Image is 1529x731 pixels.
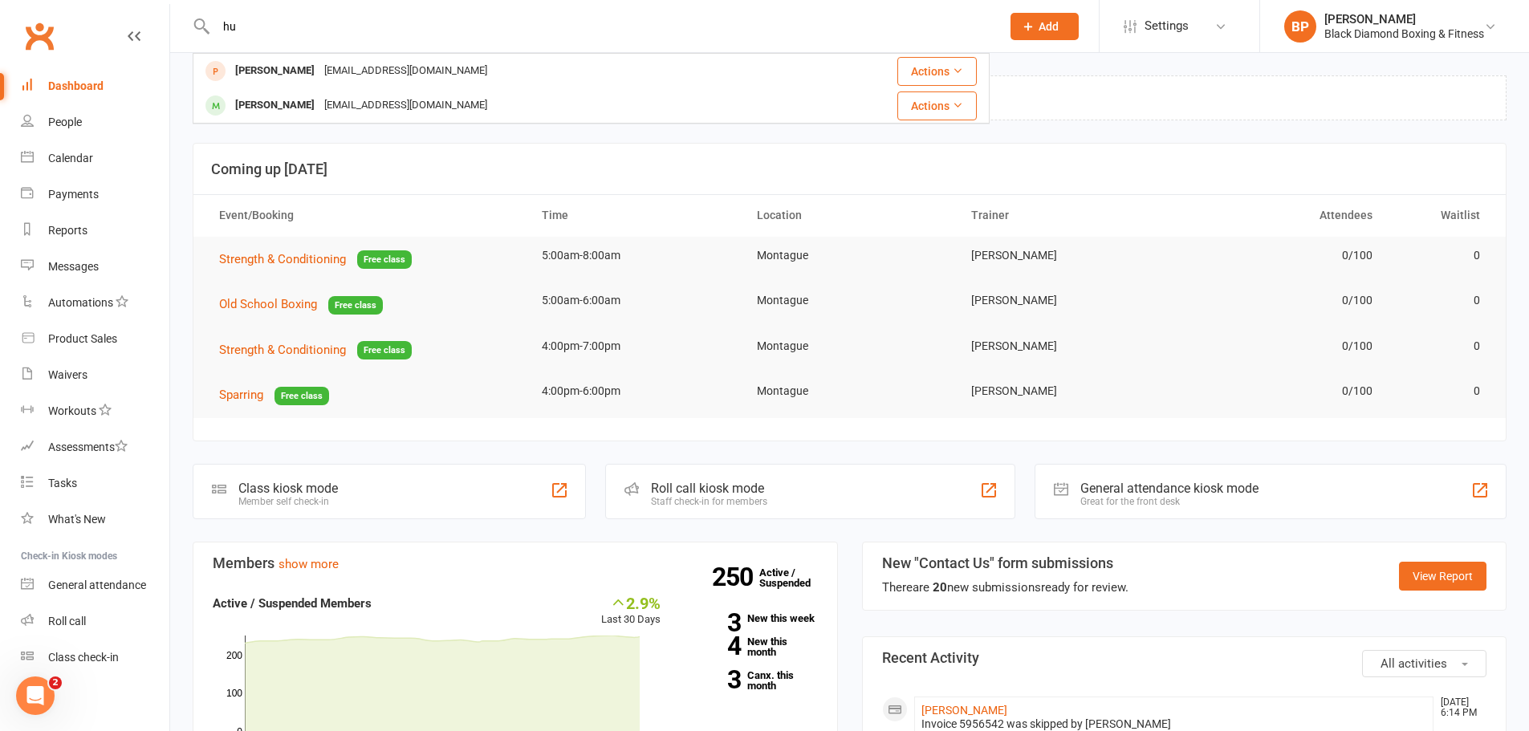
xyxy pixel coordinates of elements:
th: Waitlist [1387,195,1494,236]
div: [EMAIL_ADDRESS][DOMAIN_NAME] [319,59,492,83]
strong: 20 [933,580,947,595]
div: Invoice 5956542 was skipped by [PERSON_NAME] [921,717,1427,731]
td: 0 [1387,237,1494,274]
div: Automations [48,296,113,309]
span: 2 [49,676,62,689]
span: Add [1039,20,1059,33]
span: Strength & Conditioning [219,343,346,357]
a: Tasks [21,465,169,502]
td: [PERSON_NAME] [957,372,1172,410]
th: Time [527,195,742,236]
div: Product Sales [48,332,117,345]
a: Messages [21,249,169,285]
span: Settings [1145,8,1189,44]
a: 3New this week [685,613,818,623]
a: Roll call [21,603,169,640]
button: Add [1011,13,1079,40]
div: General attendance kiosk mode [1080,481,1259,496]
div: Workouts [48,404,96,417]
input: Search... [211,15,990,38]
div: [PERSON_NAME] [230,59,319,83]
a: Payments [21,177,169,213]
td: 4:00pm-6:00pm [527,372,742,410]
a: View Report [1399,562,1486,591]
div: People [48,116,82,128]
strong: 4 [685,634,741,658]
div: Black Diamond Boxing & Fitness [1324,26,1484,41]
a: 4New this month [685,636,818,657]
div: Last 30 Days [601,594,661,628]
th: Event/Booking [205,195,527,236]
td: [PERSON_NAME] [957,237,1172,274]
div: Messages [48,260,99,273]
a: Assessments [21,429,169,465]
a: 3Canx. this month [685,670,818,691]
button: Strength & ConditioningFree class [219,250,412,270]
button: Actions [897,57,977,86]
a: [PERSON_NAME] [921,704,1007,717]
div: Assessments [48,441,128,453]
strong: Active / Suspended Members [213,596,372,611]
td: 0/100 [1172,327,1387,365]
span: Sparring [219,388,263,402]
div: Payments [48,188,99,201]
strong: 3 [685,611,741,635]
time: [DATE] 6:14 PM [1433,697,1486,718]
a: Waivers [21,357,169,393]
span: Free class [357,250,412,269]
button: Actions [897,91,977,120]
span: All activities [1381,656,1447,671]
div: [PERSON_NAME] [1324,12,1484,26]
button: Old School BoxingFree class [219,294,383,315]
div: Calendar [48,152,93,164]
h3: Coming up [DATE] [211,161,1488,177]
div: Dashboard [48,79,104,92]
td: 5:00am-8:00am [527,237,742,274]
td: 0/100 [1172,237,1387,274]
td: Montague [742,327,958,365]
td: [PERSON_NAME] [957,327,1172,365]
td: Montague [742,282,958,319]
div: Reports [48,224,87,237]
a: Calendar [21,140,169,177]
div: Class check-in [48,651,119,664]
a: Class kiosk mode [21,640,169,676]
td: 0 [1387,282,1494,319]
td: 0/100 [1172,282,1387,319]
a: Product Sales [21,321,169,357]
span: Free class [357,341,412,359]
span: Old School Boxing [219,297,317,311]
div: What's New [48,513,106,526]
div: Member self check-in [238,496,338,507]
div: General attendance [48,579,146,591]
div: There are new submissions ready for review. [882,578,1128,597]
td: 5:00am-6:00am [527,282,742,319]
div: Tasks [48,477,77,489]
div: Waivers [48,368,87,381]
div: Great for the front desk [1080,496,1259,507]
a: Dashboard [21,68,169,104]
iframe: Intercom live chat [16,676,55,715]
span: Free class [274,387,329,405]
button: All activities [1362,650,1486,677]
div: BP [1284,10,1316,43]
td: Montague [742,237,958,274]
span: Free class [328,296,383,315]
a: People [21,104,169,140]
div: Class kiosk mode [238,481,338,496]
h3: Recent Activity [882,650,1487,666]
th: Location [742,195,958,236]
button: Strength & ConditioningFree class [219,340,412,360]
a: General attendance kiosk mode [21,567,169,603]
a: Clubworx [19,16,59,56]
div: Roll call [48,615,86,627]
h3: New "Contact Us" form submissions [882,555,1128,571]
button: SparringFree class [219,385,329,405]
div: [PERSON_NAME] [230,94,319,117]
td: 0 [1387,372,1494,410]
td: 4:00pm-7:00pm [527,327,742,365]
td: 0/100 [1172,372,1387,410]
div: 2.9% [601,594,661,611]
div: Roll call kiosk mode [651,481,767,496]
th: Trainer [957,195,1172,236]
